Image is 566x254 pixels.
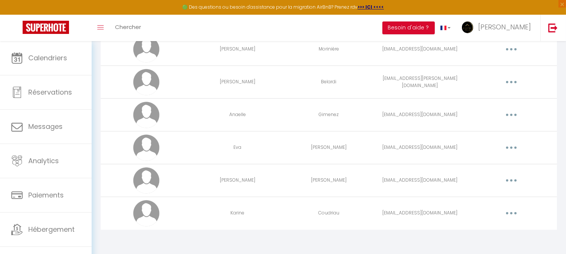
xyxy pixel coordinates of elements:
[283,164,374,197] td: [PERSON_NAME]
[462,21,473,33] img: ...
[283,66,374,98] td: Belardi
[109,15,147,41] a: Chercher
[192,98,283,131] td: Anaelle
[283,33,374,66] td: Morinière
[478,22,531,32] span: [PERSON_NAME]
[115,23,141,31] span: Chercher
[283,131,374,164] td: [PERSON_NAME]
[283,98,374,131] td: Gimenez
[23,21,69,34] img: Super Booking
[382,21,435,34] button: Besoin d'aide ?
[192,33,283,66] td: [PERSON_NAME]
[28,122,63,131] span: Messages
[374,33,466,66] td: [EMAIL_ADDRESS][DOMAIN_NAME]
[548,23,558,32] img: logout
[28,225,75,234] span: Hébergement
[374,164,466,197] td: [EMAIL_ADDRESS][DOMAIN_NAME]
[283,197,374,230] td: Coudriau
[133,69,160,95] img: avatar.png
[28,190,64,200] span: Paiements
[374,197,466,230] td: [EMAIL_ADDRESS][DOMAIN_NAME]
[133,102,160,128] img: avatar.png
[374,98,466,131] td: [EMAIL_ADDRESS][DOMAIN_NAME]
[192,164,283,197] td: [PERSON_NAME]
[28,53,67,63] span: Calendriers
[374,131,466,164] td: [EMAIL_ADDRESS][DOMAIN_NAME]
[133,36,160,63] img: avatar.png
[357,4,384,10] a: >>> ICI <<<<
[133,167,160,194] img: avatar.png
[374,66,466,98] td: [EMAIL_ADDRESS][PERSON_NAME][DOMAIN_NAME]
[192,131,283,164] td: Eva
[133,135,160,161] img: avatar.png
[28,156,59,165] span: Analytics
[192,66,283,98] td: [PERSON_NAME]
[192,197,283,230] td: Karine
[456,15,540,41] a: ... [PERSON_NAME]
[28,87,72,97] span: Réservations
[133,200,160,226] img: avatar.png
